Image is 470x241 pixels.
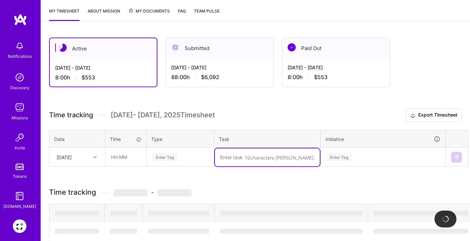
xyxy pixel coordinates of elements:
[82,74,95,81] span: $553
[327,152,352,162] div: Enter Tag
[13,219,26,233] img: Wellth: QA Engineer for Health & Wellness Company
[114,188,192,196] span: -
[49,130,105,148] th: Date
[374,211,468,216] span: ‌
[50,38,157,59] div: Active
[148,229,209,234] span: ‌
[406,109,462,122] button: Export Timesheet
[88,7,120,21] a: About Mission
[171,43,179,51] img: Submitted
[201,74,219,81] span: $6,092
[147,130,214,148] th: Type
[55,64,151,71] div: [DATE] - [DATE]
[16,164,24,170] img: tokens
[11,219,28,233] a: Wellth: QA Engineer for Health & Wellness Company
[288,74,384,81] div: 8:00 h
[128,7,170,21] a: My Documents
[288,64,384,71] div: [DATE] - [DATE]
[13,39,26,53] img: bell
[49,111,93,119] span: Time tracking
[178,7,186,21] a: FAQ
[148,211,209,216] span: ‌
[93,155,97,159] i: icon Chevron
[110,136,141,143] div: Time
[13,71,26,84] img: discovery
[10,84,29,91] div: Discovery
[111,111,215,119] span: [DATE] - [DATE] , 2025 Timesheet
[314,74,328,81] span: $553
[14,14,27,26] img: logo
[171,74,268,81] div: 88:00 h
[55,211,99,216] span: ‌
[374,229,468,234] span: ‌
[49,188,462,196] h3: Time tracking
[59,44,67,52] img: Active
[166,38,273,58] div: Submitted
[442,215,449,223] img: loading
[326,135,441,143] div: Initiative
[13,101,26,114] img: teamwork
[3,203,36,210] div: [DOMAIN_NAME]
[214,130,321,148] th: Task
[288,43,296,51] img: Paid Out
[55,74,151,81] div: 8:00 h
[57,153,72,161] div: [DATE]
[110,211,137,216] span: ‌
[15,144,25,151] div: Invite
[158,189,192,196] span: ‌
[454,154,459,160] img: Submit
[13,189,26,203] img: guide book
[220,211,362,216] span: ‌
[114,189,148,196] span: ‌
[282,38,390,58] div: Paid Out
[245,154,315,161] div: 10 characters [PERSON_NAME].
[106,148,146,166] input: HH:MM
[13,173,27,180] div: Tokens
[152,152,177,162] div: Enter Tag
[171,64,268,71] div: [DATE] - [DATE]
[13,131,26,144] img: Invite
[55,229,99,234] span: ‌
[220,229,362,234] span: ‌
[194,8,220,14] span: Team Pulse
[110,229,137,234] span: ‌
[12,114,28,121] div: Missions
[128,7,170,15] span: My Documents
[194,7,220,21] a: Team Pulse
[49,7,80,21] a: My timesheet
[410,112,416,119] i: icon Download
[8,53,32,60] div: Notifications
